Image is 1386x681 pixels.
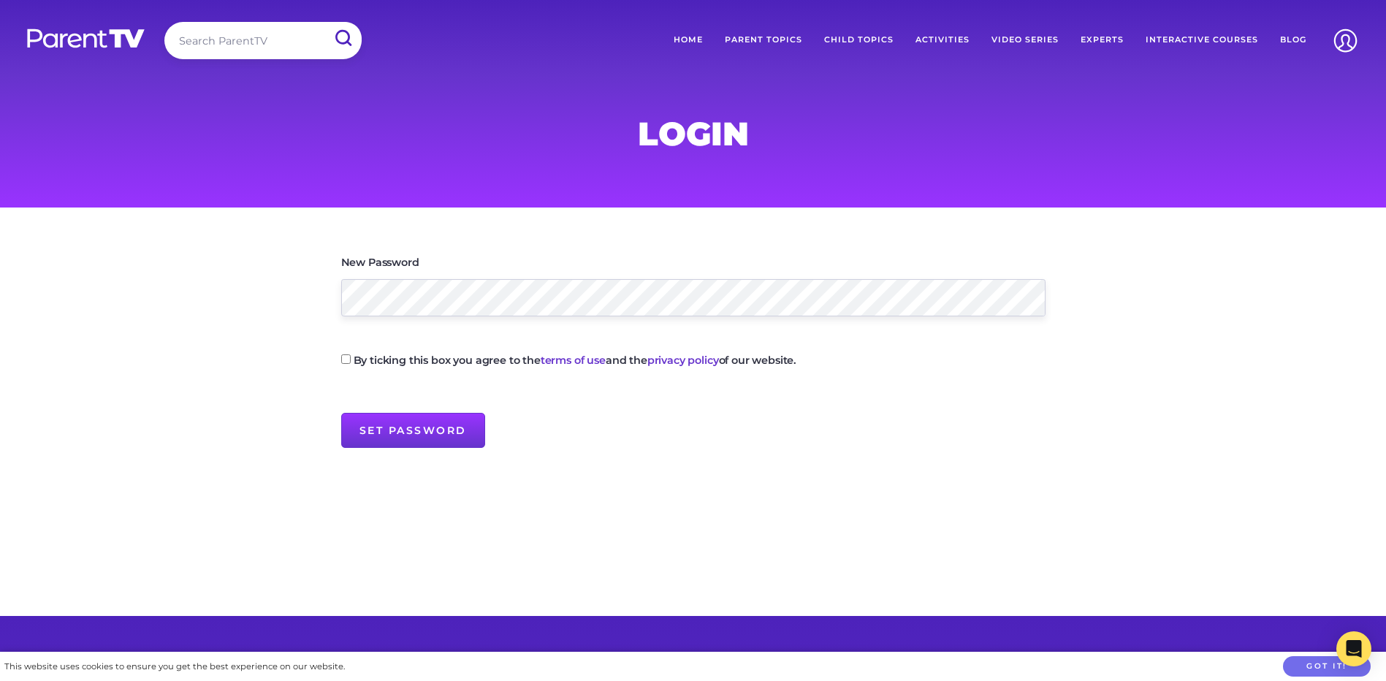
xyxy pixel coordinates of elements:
[4,659,345,674] div: This website uses cookies to ensure you get the best experience on our website.
[714,22,813,58] a: Parent Topics
[341,119,1046,148] h1: Login
[341,257,419,267] label: New Password
[647,354,719,367] a: privacy policy
[1070,22,1135,58] a: Experts
[813,22,905,58] a: Child Topics
[1135,22,1269,58] a: Interactive Courses
[164,22,362,59] input: Search ParentTV
[1283,656,1371,677] button: Got it!
[26,28,146,49] img: parenttv-logo-white.4c85aaf.svg
[1269,22,1317,58] a: Blog
[663,22,714,58] a: Home
[1327,22,1364,59] img: Account
[1336,631,1371,666] div: Open Intercom Messenger
[324,22,362,55] input: Submit
[354,355,797,365] label: By ticking this box you agree to the and the of our website.
[905,22,981,58] a: Activities
[981,22,1070,58] a: Video Series
[341,413,485,448] input: Set Password
[541,354,606,367] a: terms of use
